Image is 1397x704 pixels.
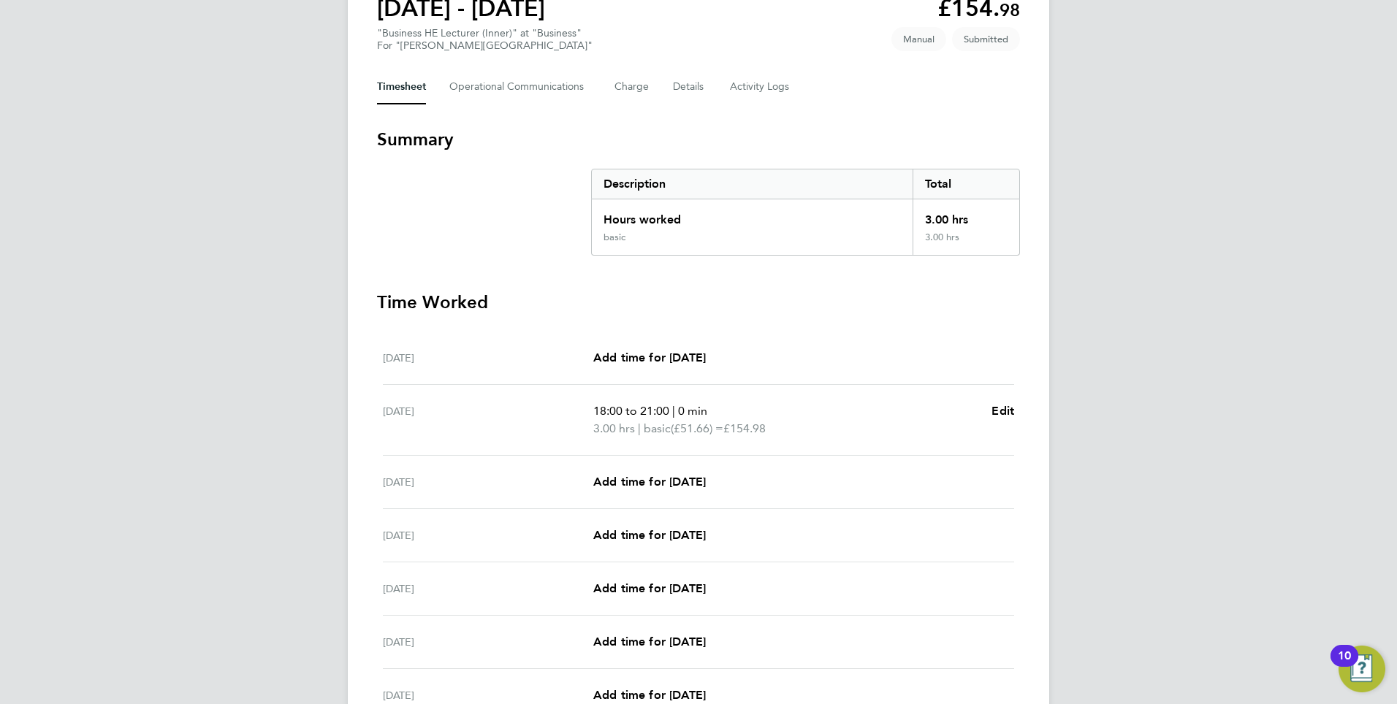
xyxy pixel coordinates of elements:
span: 18:00 to 21:00 [593,404,669,418]
div: [DATE] [383,473,593,491]
div: For "[PERSON_NAME][GEOGRAPHIC_DATA]" [377,39,593,52]
button: Details [673,69,707,104]
span: Add time for [DATE] [593,351,706,364]
button: Activity Logs [730,69,791,104]
button: Timesheet [377,69,426,104]
div: [DATE] [383,580,593,597]
div: Description [592,169,913,199]
span: basic [644,420,671,437]
span: This timesheet was manually created. [891,27,946,51]
a: Add time for [DATE] [593,349,706,367]
button: Charge [614,69,650,104]
button: Operational Communications [449,69,591,104]
div: Total [913,169,1019,199]
div: "Business HE Lecturer (Inner)" at "Business" [377,27,593,52]
a: Add time for [DATE] [593,686,706,704]
span: Edit [991,404,1014,418]
a: Add time for [DATE] [593,473,706,491]
div: basic [604,232,625,243]
span: (£51.66) = [671,421,723,435]
span: Add time for [DATE] [593,688,706,702]
div: 10 [1338,656,1351,675]
span: | [672,404,675,418]
div: 3.00 hrs [913,199,1019,232]
a: Edit [991,402,1014,420]
div: 3.00 hrs [913,232,1019,255]
div: [DATE] [383,686,593,704]
div: [DATE] [383,402,593,437]
div: Hours worked [592,199,913,232]
span: 3.00 hrs [593,421,635,435]
span: Add time for [DATE] [593,635,706,648]
a: Add time for [DATE] [593,580,706,597]
span: £154.98 [723,421,766,435]
h3: Summary [377,128,1020,151]
div: [DATE] [383,349,593,367]
span: Add time for [DATE] [593,475,706,489]
div: Summary [591,169,1020,256]
span: This timesheet is Submitted. [952,27,1020,51]
a: Add time for [DATE] [593,633,706,651]
span: | [638,421,641,435]
div: [DATE] [383,633,593,651]
span: Add time for [DATE] [593,528,706,542]
div: [DATE] [383,527,593,544]
span: Add time for [DATE] [593,581,706,595]
button: Open Resource Center, 10 new notifications [1339,646,1385,692]
span: 0 min [678,404,707,418]
h3: Time Worked [377,291,1020,314]
a: Add time for [DATE] [593,527,706,544]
